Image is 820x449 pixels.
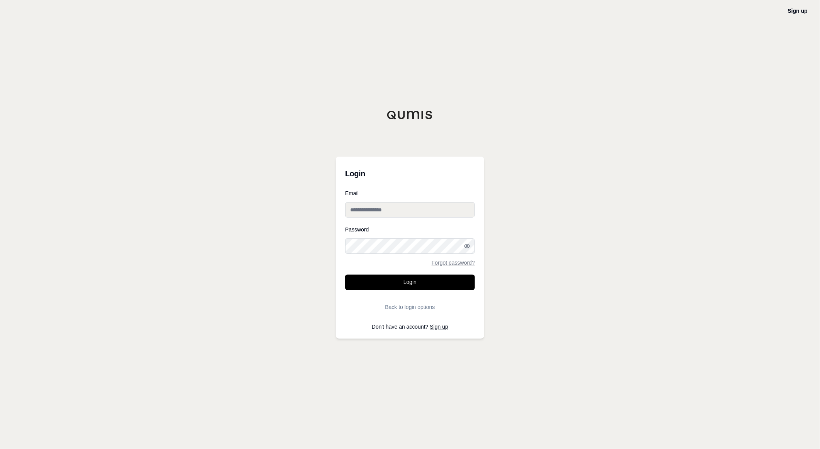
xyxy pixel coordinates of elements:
img: Qumis [387,110,433,120]
p: Don't have an account? [345,324,475,329]
a: Sign up [788,8,808,14]
button: Back to login options [345,299,475,315]
a: Sign up [430,324,448,330]
label: Password [345,227,475,232]
button: Login [345,275,475,290]
label: Email [345,191,475,196]
h3: Login [345,166,475,181]
a: Forgot password? [432,260,475,265]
